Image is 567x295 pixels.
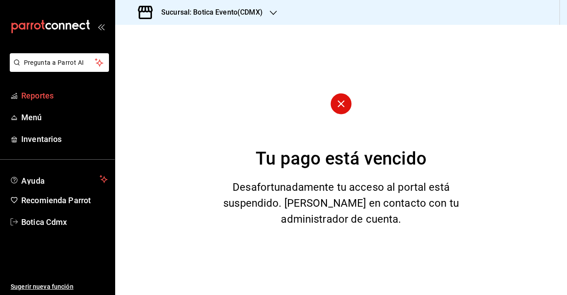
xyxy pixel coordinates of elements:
[24,58,95,67] span: Pregunta a Parrot AI
[256,146,427,172] div: Tu pago está vencido
[21,111,108,123] span: Menú
[21,90,108,102] span: Reportes
[11,282,108,291] span: Sugerir nueva función
[97,23,105,30] button: open_drawer_menu
[21,174,96,185] span: Ayuda
[6,64,109,74] a: Pregunta a Parrot AI
[221,179,462,227] div: Desafortunadamente tu acceso al portal está suspendido. [PERSON_NAME] en contacto con tu administ...
[10,53,109,72] button: Pregunta a Parrot AI
[154,7,263,18] h3: Sucursal: Botica Evento(CDMX)
[21,133,108,145] span: Inventarios
[21,194,108,206] span: Recomienda Parrot
[21,216,108,228] span: Botica Cdmx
